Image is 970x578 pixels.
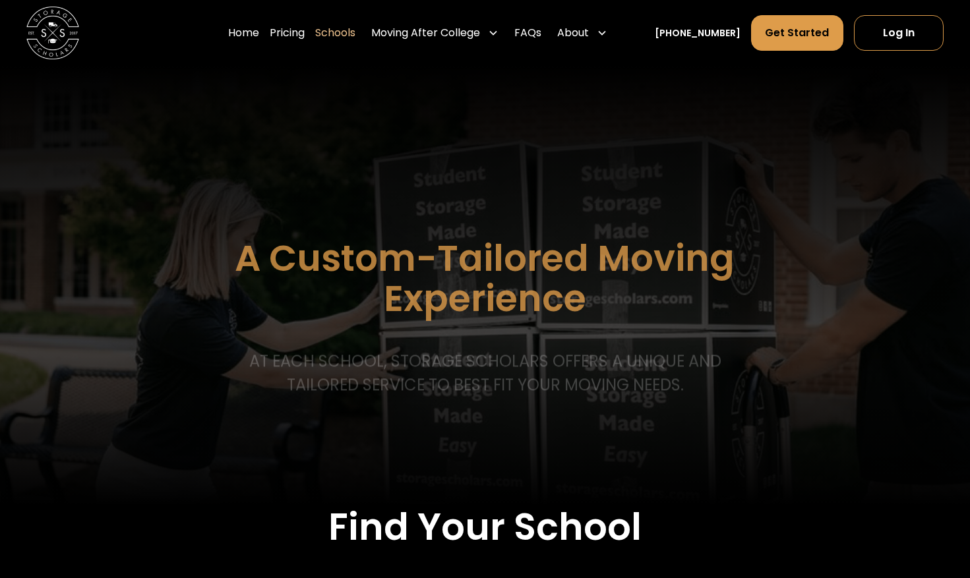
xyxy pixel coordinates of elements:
a: Pricing [270,14,305,51]
div: About [552,14,613,51]
a: Log In [854,15,944,51]
img: Storage Scholars main logo [26,7,79,59]
div: About [557,25,589,41]
div: Moving After College [366,14,504,51]
a: home [26,7,79,59]
a: Get Started [751,15,843,51]
h2: Find Your School [26,505,944,549]
a: Schools [315,14,355,51]
a: FAQs [514,14,541,51]
a: [PHONE_NUMBER] [655,26,741,40]
p: At each school, storage scholars offers a unique and tailored service to best fit your Moving needs. [244,350,727,397]
a: Home [228,14,259,51]
h1: A Custom-Tailored Moving Experience [167,239,803,318]
div: Moving After College [371,25,480,41]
